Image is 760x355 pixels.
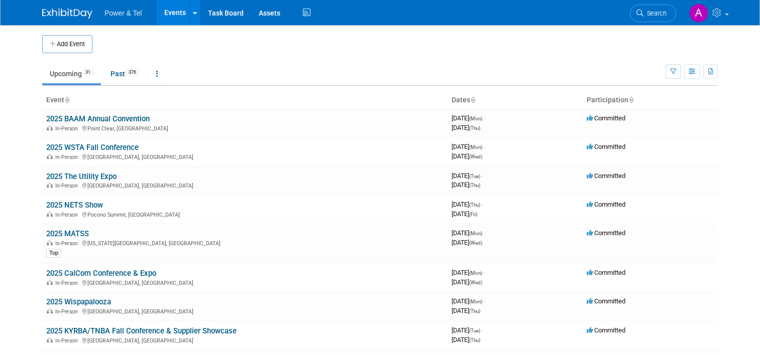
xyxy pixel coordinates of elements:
span: Committed [587,114,625,122]
div: [GEOGRAPHIC_DATA], [GEOGRAPHIC_DATA] [46,307,444,315]
span: (Wed) [469,154,482,159]
span: Power & Tel [104,9,142,17]
img: ExhibitDay [42,9,92,19]
span: (Mon) [469,144,482,150]
span: (Mon) [469,270,482,276]
span: In-Person [55,240,81,247]
span: (Mon) [469,299,482,304]
span: [DATE] [452,124,480,131]
div: [GEOGRAPHIC_DATA], [GEOGRAPHIC_DATA] [46,278,444,286]
span: [DATE] [452,229,485,237]
div: [US_STATE][GEOGRAPHIC_DATA], [GEOGRAPHIC_DATA] [46,239,444,247]
span: [DATE] [452,152,482,160]
img: In-Person Event [47,212,53,217]
span: In-Person [55,212,81,218]
a: Past376 [103,64,147,83]
a: 2025 Wispapalooza [46,297,111,306]
span: Search [643,10,667,17]
span: Committed [587,269,625,276]
th: Dates [448,92,583,109]
span: - [482,172,483,180]
a: Sort by Participation Type [628,96,633,104]
div: Pocono Summit, [GEOGRAPHIC_DATA] [46,210,444,218]
span: Committed [587,143,625,150]
span: (Thu) [469,202,480,208]
span: [DATE] [452,181,480,189]
span: In-Person [55,280,81,286]
span: (Fri) [469,212,477,217]
span: In-Person [55,337,81,344]
a: 2025 MATSS [46,229,89,238]
span: In-Person [55,154,81,160]
span: - [484,229,485,237]
a: 2025 The Utility Expo [46,172,117,181]
span: Committed [587,201,625,208]
span: 31 [82,69,93,76]
span: (Mon) [469,231,482,236]
a: Sort by Start Date [470,96,475,104]
span: [DATE] [452,326,483,334]
img: Alina Dorion [689,4,708,23]
span: 376 [126,69,139,76]
button: Add Event [42,35,92,53]
span: In-Person [55,308,81,315]
span: - [484,143,485,150]
span: (Thu) [469,183,480,188]
span: [DATE] [452,336,480,343]
th: Participation [583,92,718,109]
span: [DATE] [452,210,477,218]
img: In-Person Event [47,125,53,130]
img: In-Person Event [47,183,53,188]
span: (Mon) [469,116,482,121]
span: (Tue) [469,328,480,333]
span: Committed [587,172,625,180]
span: (Thu) [469,125,480,131]
span: [DATE] [452,143,485,150]
span: [DATE] [452,114,485,122]
span: - [482,326,483,334]
div: Point Clear, [GEOGRAPHIC_DATA] [46,124,444,132]
a: 2025 WSTA Fall Conference [46,143,139,152]
span: Committed [587,326,625,334]
span: In-Person [55,183,81,189]
span: [DATE] [452,269,485,276]
a: 2025 BAAM Annual Convention [46,114,150,123]
span: [DATE] [452,201,483,208]
span: - [484,114,485,122]
a: Search [630,5,676,22]
span: Committed [587,229,625,237]
span: In-Person [55,125,81,132]
span: [DATE] [452,239,482,246]
div: [GEOGRAPHIC_DATA], [GEOGRAPHIC_DATA] [46,152,444,160]
a: 2025 NETS Show [46,201,103,210]
img: In-Person Event [47,240,53,245]
span: (Tue) [469,173,480,179]
span: - [484,269,485,276]
span: [DATE] [452,278,482,286]
span: Committed [587,297,625,305]
div: Top [46,249,61,258]
img: In-Person Event [47,154,53,159]
span: (Thu) [469,308,480,314]
span: (Wed) [469,280,482,285]
a: 2025 KYRBA/TNBA Fall Conference & Supplier Showcase [46,326,237,335]
a: Sort by Event Name [64,96,69,104]
img: In-Person Event [47,337,53,342]
th: Event [42,92,448,109]
div: [GEOGRAPHIC_DATA], [GEOGRAPHIC_DATA] [46,181,444,189]
span: (Thu) [469,337,480,343]
span: [DATE] [452,172,483,180]
a: 2025 CalCom Conference & Expo [46,269,156,278]
span: (Wed) [469,240,482,246]
img: In-Person Event [47,280,53,285]
a: Upcoming31 [42,64,101,83]
span: - [482,201,483,208]
img: In-Person Event [47,308,53,313]
span: - [484,297,485,305]
span: [DATE] [452,307,480,314]
span: [DATE] [452,297,485,305]
div: [GEOGRAPHIC_DATA], [GEOGRAPHIC_DATA] [46,336,444,344]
